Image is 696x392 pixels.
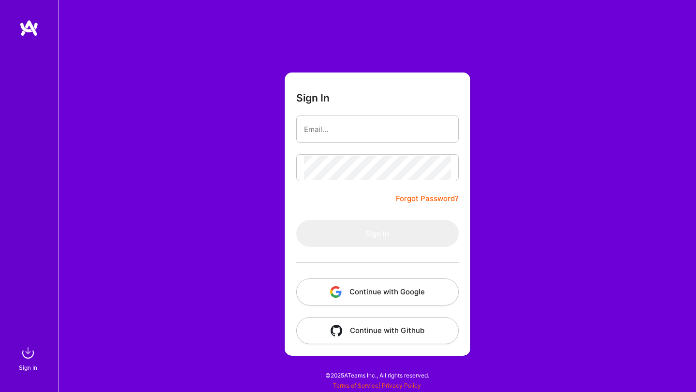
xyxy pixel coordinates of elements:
[330,286,342,298] img: icon
[20,343,38,373] a: sign inSign In
[396,193,459,204] a: Forgot Password?
[304,117,451,142] input: Email...
[333,382,378,389] a: Terms of Service
[296,317,459,344] button: Continue with Github
[58,363,696,387] div: © 2025 ATeams Inc., All rights reserved.
[18,343,38,363] img: sign in
[331,325,342,336] img: icon
[296,278,459,305] button: Continue with Google
[296,92,330,104] h3: Sign In
[333,382,421,389] span: |
[296,220,459,247] button: Sign In
[19,363,37,373] div: Sign In
[382,382,421,389] a: Privacy Policy
[19,19,39,37] img: logo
